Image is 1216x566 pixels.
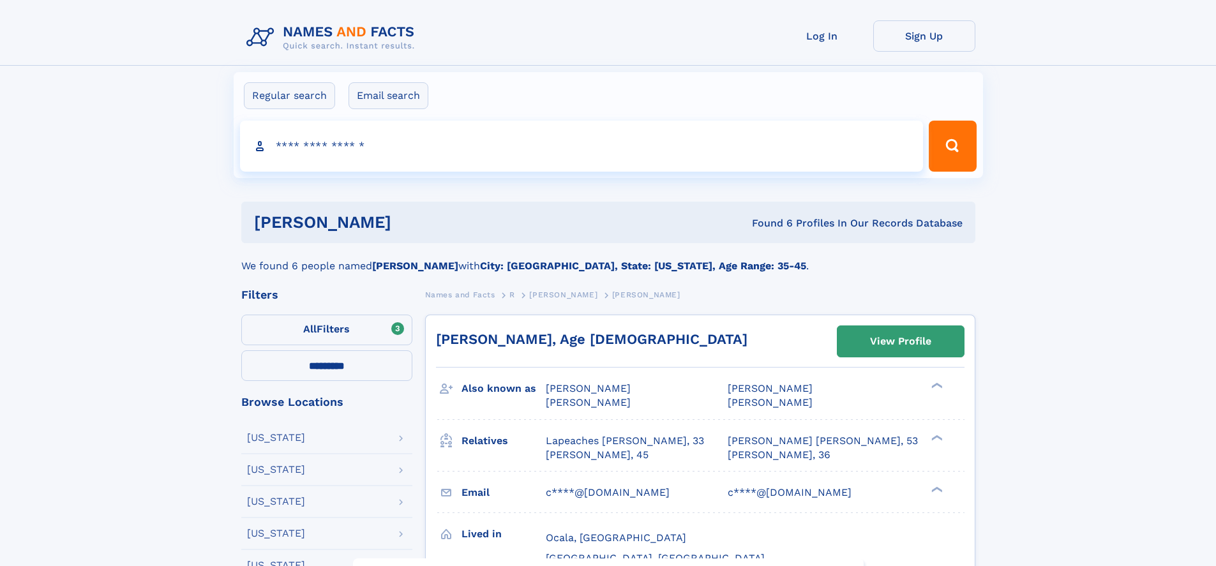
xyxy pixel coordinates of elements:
[728,448,830,462] a: [PERSON_NAME], 36
[349,82,428,109] label: Email search
[546,532,686,544] span: Ocala, [GEOGRAPHIC_DATA]
[462,523,546,545] h3: Lived in
[436,331,747,347] a: [PERSON_NAME], Age [DEMOGRAPHIC_DATA]
[529,290,597,299] span: [PERSON_NAME]
[254,214,572,230] h1: [PERSON_NAME]
[241,243,975,274] div: We found 6 people named with .
[462,378,546,399] h3: Also known as
[240,121,924,172] input: search input
[247,496,305,507] div: [US_STATE]
[462,430,546,452] h3: Relatives
[247,528,305,539] div: [US_STATE]
[928,485,943,493] div: ❯
[837,326,964,357] a: View Profile
[728,396,813,408] span: [PERSON_NAME]
[241,20,425,55] img: Logo Names and Facts
[612,290,680,299] span: [PERSON_NAME]
[303,323,317,335] span: All
[509,287,515,302] a: R
[241,396,412,408] div: Browse Locations
[546,434,704,448] a: Lapeaches [PERSON_NAME], 33
[529,287,597,302] a: [PERSON_NAME]
[928,433,943,442] div: ❯
[546,396,631,408] span: [PERSON_NAME]
[241,289,412,301] div: Filters
[372,260,458,272] b: [PERSON_NAME]
[546,552,765,564] span: [GEOGRAPHIC_DATA], [GEOGRAPHIC_DATA]
[873,20,975,52] a: Sign Up
[728,434,918,448] a: [PERSON_NAME] [PERSON_NAME], 53
[546,448,649,462] a: [PERSON_NAME], 45
[244,82,335,109] label: Regular search
[462,482,546,503] h3: Email
[241,315,412,345] label: Filters
[509,290,515,299] span: R
[728,382,813,394] span: [PERSON_NAME]
[928,382,943,390] div: ❯
[771,20,873,52] a: Log In
[425,287,495,302] a: Names and Facts
[571,216,963,230] div: Found 6 Profiles In Our Records Database
[247,433,305,443] div: [US_STATE]
[247,465,305,475] div: [US_STATE]
[870,327,931,356] div: View Profile
[929,121,976,172] button: Search Button
[480,260,806,272] b: City: [GEOGRAPHIC_DATA], State: [US_STATE], Age Range: 35-45
[546,382,631,394] span: [PERSON_NAME]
